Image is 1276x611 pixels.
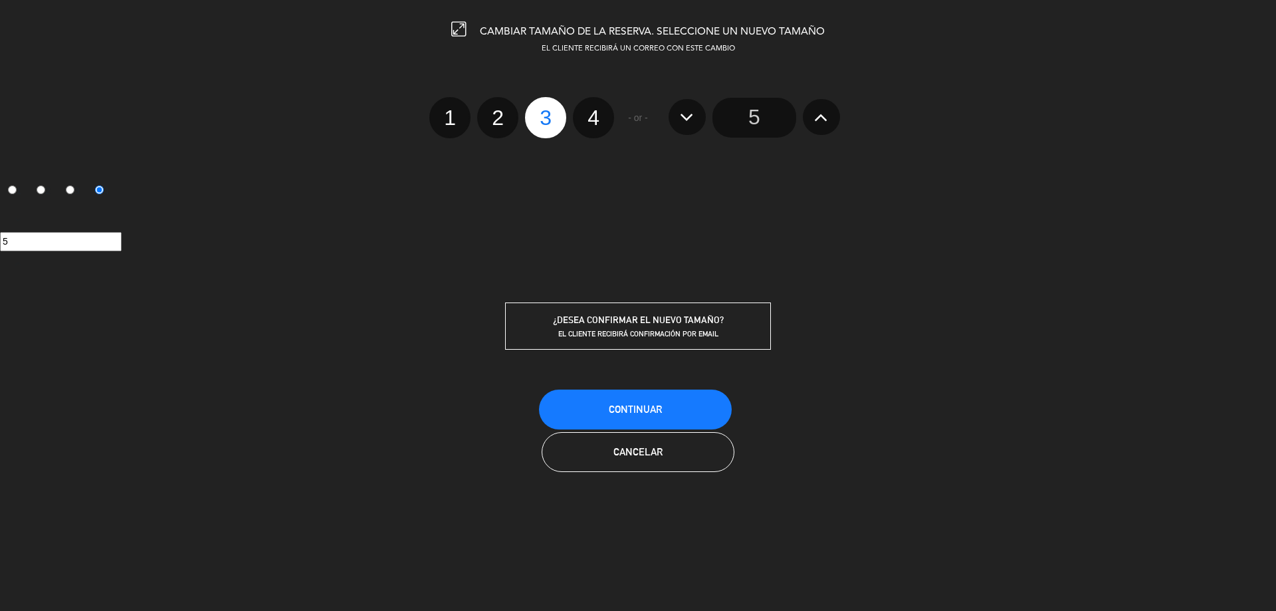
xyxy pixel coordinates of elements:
input: 3 [66,185,74,194]
span: EL CLIENTE RECIBIRÁ CONFIRMACIÓN POR EMAIL [558,329,718,338]
label: 1 [429,97,471,138]
input: 1 [8,185,17,194]
button: Continuar [539,390,732,429]
span: EL CLIENTE RECIBIRÁ UN CORREO CON ESTE CAMBIO [542,45,735,53]
button: Cancelar [542,432,734,472]
input: 4 [95,185,104,194]
span: Cancelar [613,446,663,457]
label: 2 [29,180,58,203]
span: CAMBIAR TAMAÑO DE LA RESERVA. SELECCIONE UN NUEVO TAMAÑO [480,27,825,37]
label: 3 [525,97,566,138]
span: Continuar [609,404,662,415]
label: 4 [573,97,614,138]
span: ¿DESEA CONFIRMAR EL NUEVO TAMAÑO? [553,314,724,325]
label: 2 [477,97,518,138]
label: 4 [87,180,116,203]
span: - or - [628,110,648,126]
input: 2 [37,185,45,194]
label: 3 [58,180,88,203]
